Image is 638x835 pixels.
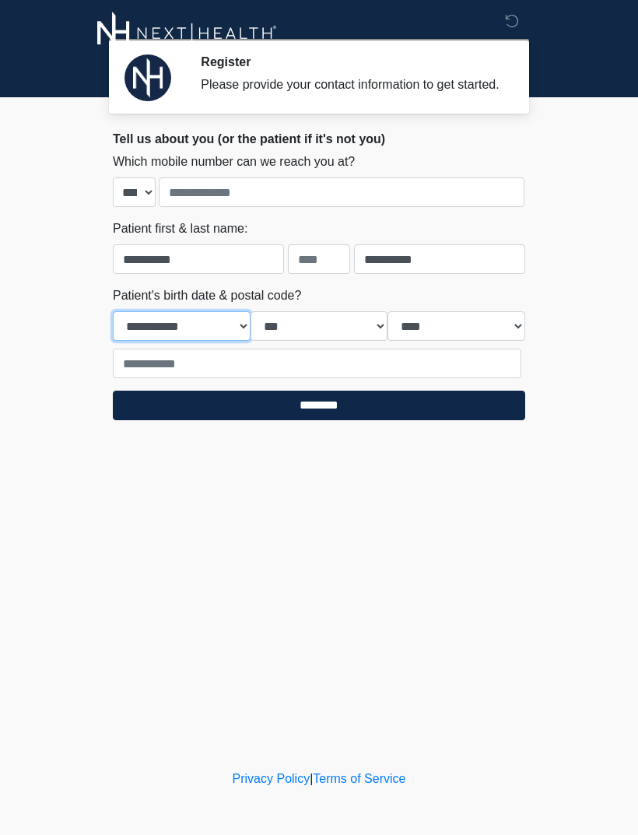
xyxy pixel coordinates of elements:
label: Which mobile number can we reach you at? [113,153,355,171]
div: Please provide your contact information to get started. [201,75,502,94]
img: Next-Health Logo [97,12,277,54]
label: Patient's birth date & postal code? [113,286,301,305]
a: | [310,772,313,785]
a: Terms of Service [313,772,405,785]
a: Privacy Policy [233,772,310,785]
img: Agent Avatar [124,54,171,101]
h2: Tell us about you (or the patient if it's not you) [113,132,525,146]
label: Patient first & last name: [113,219,247,238]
